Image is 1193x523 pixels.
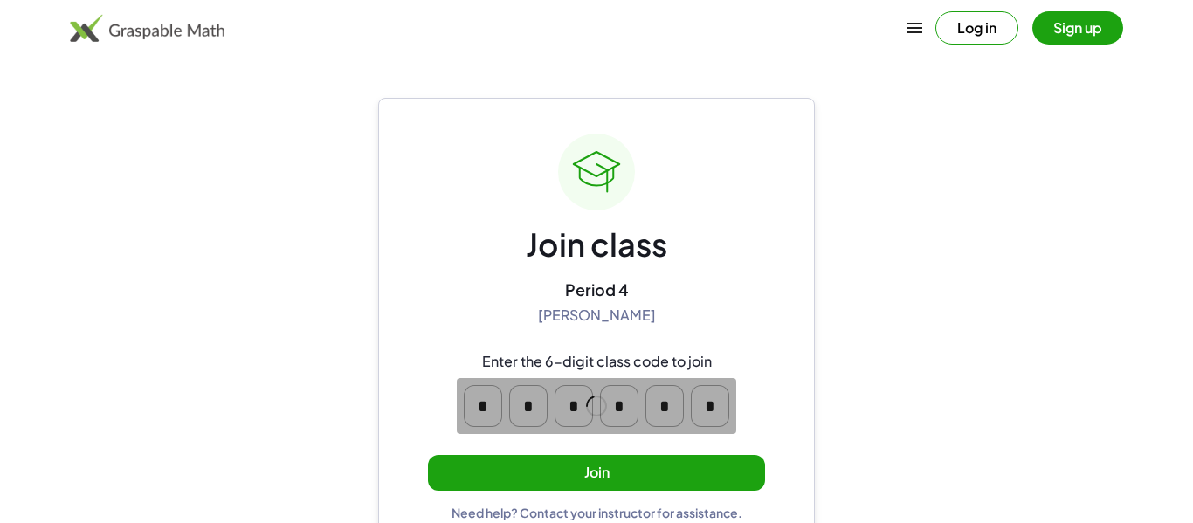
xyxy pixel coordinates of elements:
button: Join [428,455,765,491]
div: Need help? Contact your instructor for assistance. [452,505,742,520]
button: Log in [935,11,1018,45]
div: Join class [526,224,667,265]
button: Sign up [1032,11,1123,45]
div: [PERSON_NAME] [538,306,656,325]
div: Period 4 [565,279,629,299]
div: Enter the 6-digit class code to join [482,353,712,371]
